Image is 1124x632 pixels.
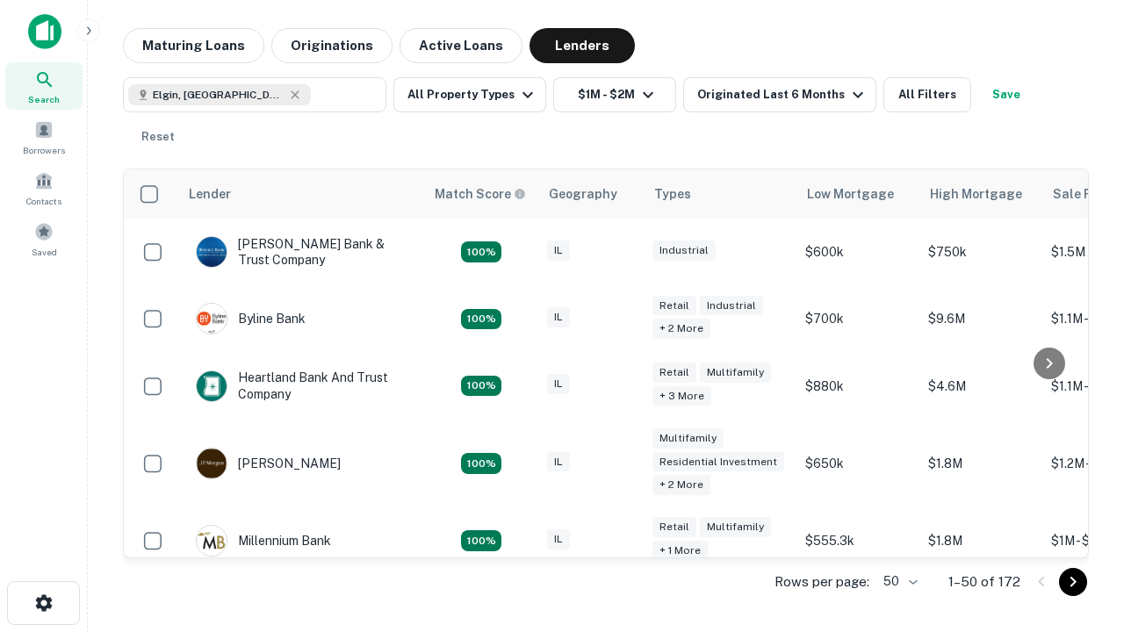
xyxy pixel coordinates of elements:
button: Originated Last 6 Months [683,77,876,112]
button: Active Loans [400,28,522,63]
div: Retail [652,517,696,537]
div: Heartland Bank And Trust Company [196,370,407,401]
div: + 1 more [652,541,708,561]
td: $1.8M [919,507,1042,574]
span: Search [28,92,60,106]
h6: Match Score [435,184,522,204]
button: Originations [271,28,393,63]
div: IL [547,307,570,327]
div: Matching Properties: 18, hasApolloMatch: undefined [461,309,501,330]
div: Retail [652,296,696,316]
div: + 2 more [652,475,710,495]
div: Matching Properties: 16, hasApolloMatch: undefined [461,530,501,551]
td: $9.6M [919,285,1042,352]
div: Residential Investment [652,452,784,472]
div: IL [547,452,570,472]
th: Capitalize uses an advanced AI algorithm to match your search with the best lender. The match sco... [424,169,538,219]
td: $600k [796,219,919,285]
th: Lender [178,169,424,219]
td: $700k [796,285,919,352]
button: $1M - $2M [553,77,676,112]
td: $1.8M [919,420,1042,508]
button: Maturing Loans [123,28,264,63]
div: Types [654,183,691,205]
th: Types [644,169,796,219]
div: Millennium Bank [196,525,331,557]
th: High Mortgage [919,169,1042,219]
td: $4.6M [919,352,1042,419]
iframe: Chat Widget [1036,492,1124,576]
div: Matching Properties: 28, hasApolloMatch: undefined [461,241,501,262]
div: Matching Properties: 23, hasApolloMatch: undefined [461,453,501,474]
img: picture [197,449,227,478]
button: Go to next page [1059,568,1087,596]
button: Lenders [530,28,635,63]
div: Multifamily [700,517,771,537]
div: Capitalize uses an advanced AI algorithm to match your search with the best lender. The match sco... [435,184,526,204]
div: Matching Properties: 19, hasApolloMatch: undefined [461,376,501,397]
span: Borrowers [23,143,65,157]
td: $750k [919,219,1042,285]
p: 1–50 of 172 [948,571,1020,592]
img: picture [197,237,227,267]
div: [PERSON_NAME] [196,448,341,479]
img: picture [197,371,227,401]
button: Reset [130,119,186,154]
span: Contacts [26,194,61,208]
div: Multifamily [700,363,771,383]
p: Rows per page: [775,571,869,592]
button: All Property Types [393,77,546,112]
span: Saved [32,245,57,259]
div: High Mortgage [930,183,1022,205]
div: IL [547,241,570,261]
div: Byline Bank [196,303,306,334]
div: Industrial [652,241,716,261]
div: Retail [652,363,696,383]
div: + 2 more [652,319,710,339]
div: + 3 more [652,386,711,406]
a: Borrowers [5,113,83,161]
a: Search [5,62,83,110]
td: $650k [796,420,919,508]
div: Low Mortgage [807,183,894,205]
img: picture [197,304,227,334]
div: Lender [189,183,231,205]
div: 50 [876,569,920,594]
td: $880k [796,352,919,419]
img: capitalize-icon.png [28,14,61,49]
td: $555.3k [796,507,919,574]
img: picture [197,526,227,556]
button: All Filters [883,77,971,112]
span: Elgin, [GEOGRAPHIC_DATA], [GEOGRAPHIC_DATA] [153,87,285,103]
th: Low Mortgage [796,169,919,219]
div: IL [547,529,570,549]
div: Originated Last 6 Months [697,84,868,105]
div: [PERSON_NAME] Bank & Trust Company [196,236,407,268]
div: Industrial [700,296,763,316]
div: Geography [549,183,617,205]
a: Saved [5,215,83,262]
div: Multifamily [652,428,724,449]
th: Geography [538,169,644,219]
div: IL [547,374,570,394]
a: Contacts [5,164,83,212]
button: Save your search to get updates of matches that match your search criteria. [978,77,1034,112]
